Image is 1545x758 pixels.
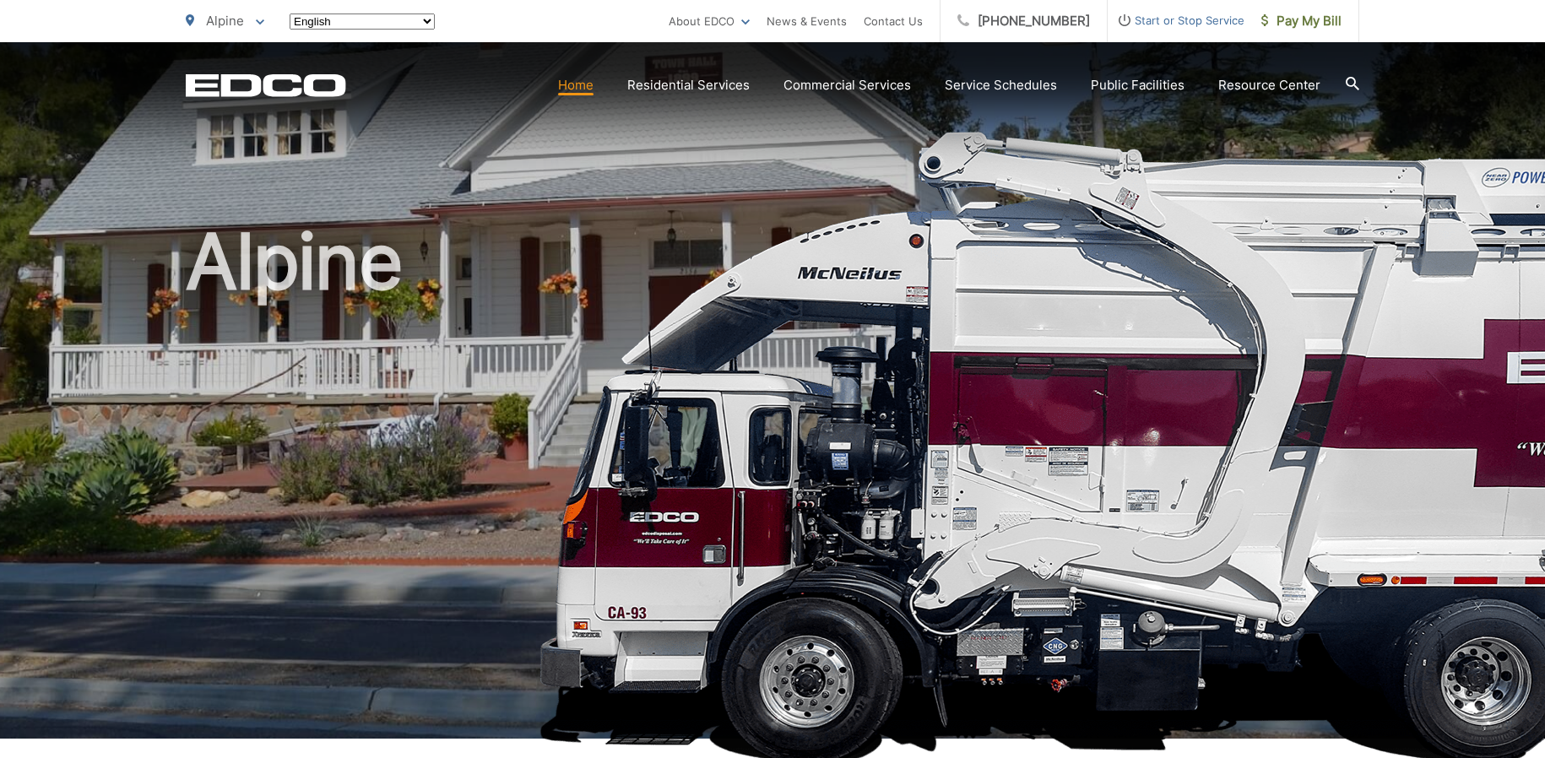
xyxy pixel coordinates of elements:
[186,219,1359,754] h1: Alpine
[1218,75,1320,95] a: Resource Center
[767,11,847,31] a: News & Events
[669,11,750,31] a: About EDCO
[783,75,911,95] a: Commercial Services
[558,75,594,95] a: Home
[1261,11,1342,31] span: Pay My Bill
[290,14,435,30] select: Select a language
[864,11,923,31] a: Contact Us
[186,73,346,97] a: EDCD logo. Return to the homepage.
[1091,75,1184,95] a: Public Facilities
[627,75,750,95] a: Residential Services
[945,75,1057,95] a: Service Schedules
[206,13,244,29] span: Alpine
